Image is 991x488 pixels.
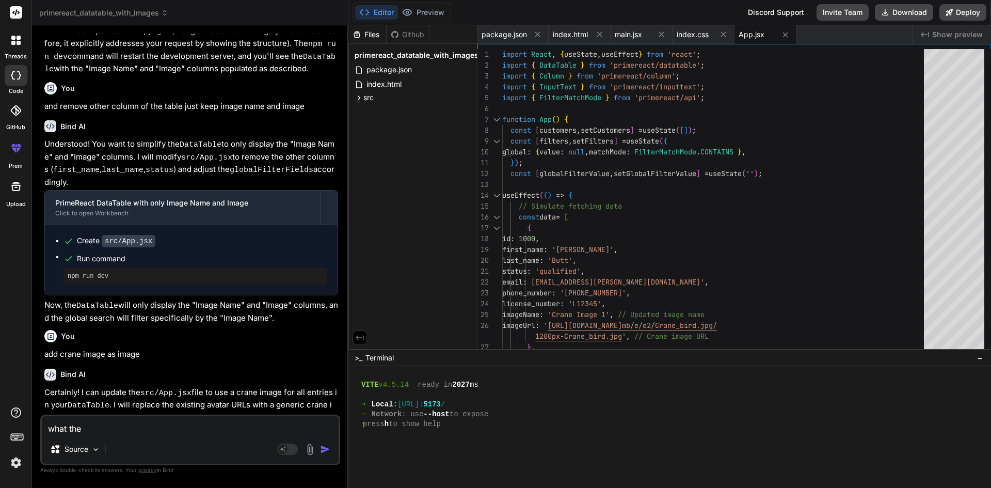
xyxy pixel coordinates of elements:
[568,71,572,81] span: }
[700,60,705,70] span: ;
[634,147,696,156] span: FilterMatchMode
[510,158,515,167] span: }
[470,380,478,390] span: ms
[502,82,527,91] span: import
[320,444,330,454] img: icon
[502,93,527,102] span: import
[577,71,593,81] span: from
[539,60,577,70] span: DataTable
[535,332,622,341] span: 1200px-Crane_bird.jpg
[626,147,630,156] span: :
[548,321,622,330] span: [URL][DOMAIN_NAME]
[477,309,489,320] div: 25
[535,136,539,146] span: [
[634,332,709,341] span: // Crane image URL
[659,136,663,146] span: (
[560,288,626,297] span: '[PHONE_NUMBER]'
[738,147,742,156] span: }
[44,40,336,61] code: npm run dev
[700,93,705,102] span: ;
[677,29,709,40] span: index.css
[875,4,933,21] button: Download
[441,400,445,410] span: /
[539,82,577,91] span: InputText
[614,93,630,102] span: from
[610,169,614,178] span: ,
[477,147,489,158] div: 10
[742,147,746,156] span: ,
[477,82,489,92] div: 4
[361,380,379,390] span: VITE
[44,349,338,360] p: add crane image as image
[531,50,552,59] span: React
[531,93,535,102] span: {
[44,138,338,188] p: Understood! You want to simplify the to only display the "Image Name" and "Image" columns. I will...
[977,353,983,363] span: −
[477,298,489,309] div: 24
[568,147,585,156] span: null
[544,245,548,254] span: :
[502,288,552,297] span: phone_number
[477,320,489,331] div: 26
[700,147,733,156] span: CONTAINS
[355,353,362,363] span: >_
[556,212,560,222] span: =
[372,410,402,419] span: Network
[44,25,338,76] p: This artifact updates (though the content is largely the same as before, it explicitly addresses ...
[502,71,527,81] span: import
[502,299,560,308] span: license_number
[379,380,409,390] span: v4.5.14
[601,299,605,308] span: ,
[519,234,535,243] span: 1000
[519,212,539,222] span: const
[560,299,564,308] span: :
[626,332,630,341] span: ,
[140,389,191,398] code: src/App.jsx
[477,60,489,71] div: 2
[539,169,610,178] span: globalFilterValue
[523,277,527,287] span: :
[535,125,539,135] span: [
[527,223,531,232] span: {
[626,136,659,146] span: useState
[539,115,552,124] span: App
[477,266,489,277] div: 21
[477,288,489,298] div: 23
[502,277,523,287] span: email
[389,419,441,429] span: to show help
[626,288,630,297] span: ,
[76,302,118,310] code: DataTable
[355,5,398,20] button: Editor
[477,103,489,114] div: 6
[502,266,527,276] span: status
[539,125,577,135] span: customers
[614,245,618,254] span: ,
[643,125,676,135] span: useState
[361,410,363,419] span: ➜
[688,125,692,135] span: )
[817,4,869,21] button: Invite Team
[589,147,626,156] span: matchMode
[535,147,539,156] span: {
[527,266,531,276] span: :
[477,233,489,244] div: 18
[535,169,539,178] span: [
[402,410,423,419] span: : use
[589,60,605,70] span: from
[615,29,642,40] span: main.jsx
[42,416,339,435] textarea: what th
[568,191,572,200] span: {
[423,410,449,419] span: --host
[477,277,489,288] div: 22
[102,235,155,247] code: src/App.jsx
[490,223,503,233] div: Click to collapse the range.
[754,169,758,178] span: )
[502,321,535,330] span: imageUrl
[477,201,489,212] div: 15
[610,60,700,70] span: 'primereact/datatable'
[477,136,489,147] div: 9
[65,444,88,454] p: Source
[667,50,696,59] span: 'react'
[597,50,601,59] span: ,
[581,266,585,276] span: ,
